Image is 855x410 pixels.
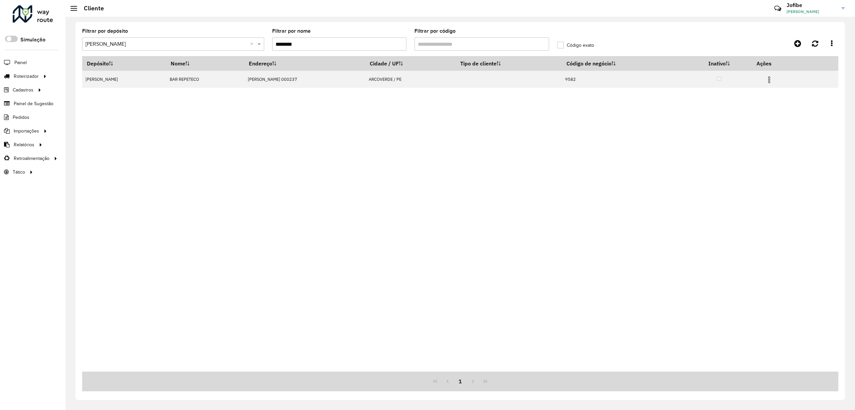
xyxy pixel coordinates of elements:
[752,56,792,70] th: Ações
[365,71,456,88] td: ARCOVERDE / PE
[244,56,365,71] th: Endereço
[244,71,365,88] td: [PERSON_NAME] 000237
[14,155,49,162] span: Retroalimentação
[272,27,311,35] label: Filtrar por nome
[77,5,104,12] h2: Cliente
[13,86,33,93] span: Cadastros
[13,114,29,121] span: Pedidos
[562,56,687,71] th: Código de negócio
[20,36,45,44] label: Simulação
[787,2,837,8] h3: Jofibe
[456,56,562,71] th: Tipo de cliente
[14,141,34,148] span: Relatórios
[166,71,244,88] td: BAR REPETECO
[454,375,467,388] button: 1
[771,1,785,16] a: Contato Rápido
[82,27,128,35] label: Filtrar por depósito
[687,56,752,71] th: Inativo
[787,9,837,15] span: [PERSON_NAME]
[14,59,27,66] span: Painel
[14,100,53,107] span: Painel de Sugestão
[14,73,39,80] span: Roteirizador
[414,27,456,35] label: Filtrar por código
[365,56,456,71] th: Cidade / UF
[166,56,244,71] th: Nome
[557,42,594,49] label: Código exato
[13,169,25,176] span: Tático
[82,71,166,88] td: [PERSON_NAME]
[250,40,256,48] span: Clear all
[14,128,39,135] span: Importações
[562,71,687,88] td: 9582
[82,56,166,71] th: Depósito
